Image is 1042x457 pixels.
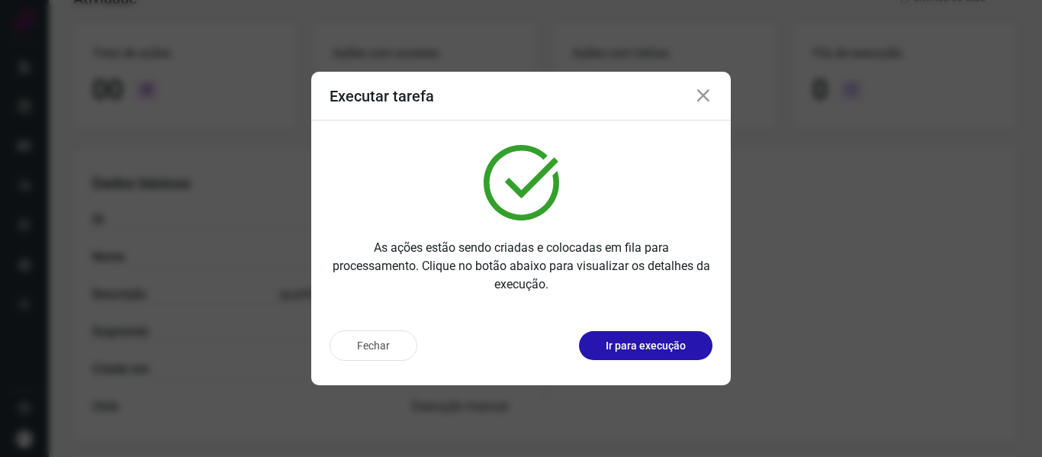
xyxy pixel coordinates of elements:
[330,330,417,361] button: Fechar
[330,239,712,294] p: As ações estão sendo criadas e colocadas em fila para processamento. Clique no botão abaixo para ...
[330,87,434,105] h3: Executar tarefa
[579,331,712,360] button: Ir para execução
[606,338,686,354] p: Ir para execução
[484,145,559,220] img: verified.svg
